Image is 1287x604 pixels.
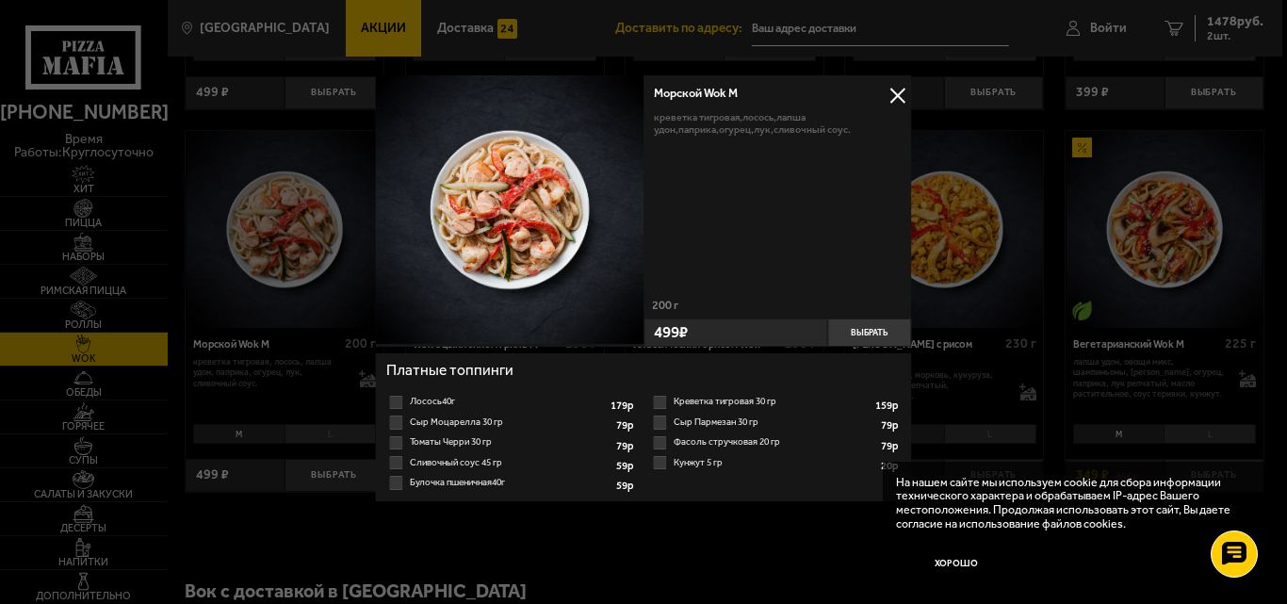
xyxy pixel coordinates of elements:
label: Сливочный соус 45 гр [386,453,637,473]
label: Фасоль стручковая 20 гр [650,433,901,452]
h4: Платные топпинги [386,360,901,384]
button: Хорошо [896,544,1017,584]
strong: 59 р [616,461,637,471]
button: Выбрать [827,318,912,347]
label: Кунжут 5 гр [650,453,901,473]
strong: 179 р [611,400,637,411]
strong: 159 р [875,400,902,411]
li: Булочка пшеничная [386,473,637,493]
div: 200 г [643,300,912,318]
strong: 79 р [616,441,637,451]
strong: 79 р [881,441,902,451]
strong: 79 р [881,420,902,431]
li: Лосось [386,392,637,412]
img: Морской Wok M [375,75,643,344]
strong: 79 р [616,420,637,431]
strong: 20 р [881,461,902,471]
p: креветка тигровая, лосось, лапша удон, паприка, огурец, лук, сливочный соус. [654,111,902,136]
p: На нашем сайте мы используем cookie для сбора информации технического характера и обрабатываем IP... [896,476,1244,531]
label: Булочка пшеничная 40г [386,473,637,493]
h3: Морской Wok M [654,88,902,100]
label: Сыр Пармезан 30 гр [650,413,901,433]
label: Сыр Моцарелла 30 гр [386,413,637,433]
label: Томаты Черри 30 гр [386,433,637,452]
label: Лосось 40г [386,392,637,412]
label: Креветка тигровая 30 гр [650,392,901,412]
strong: 59 р [616,481,637,491]
span: 499 ₽ [654,324,688,340]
